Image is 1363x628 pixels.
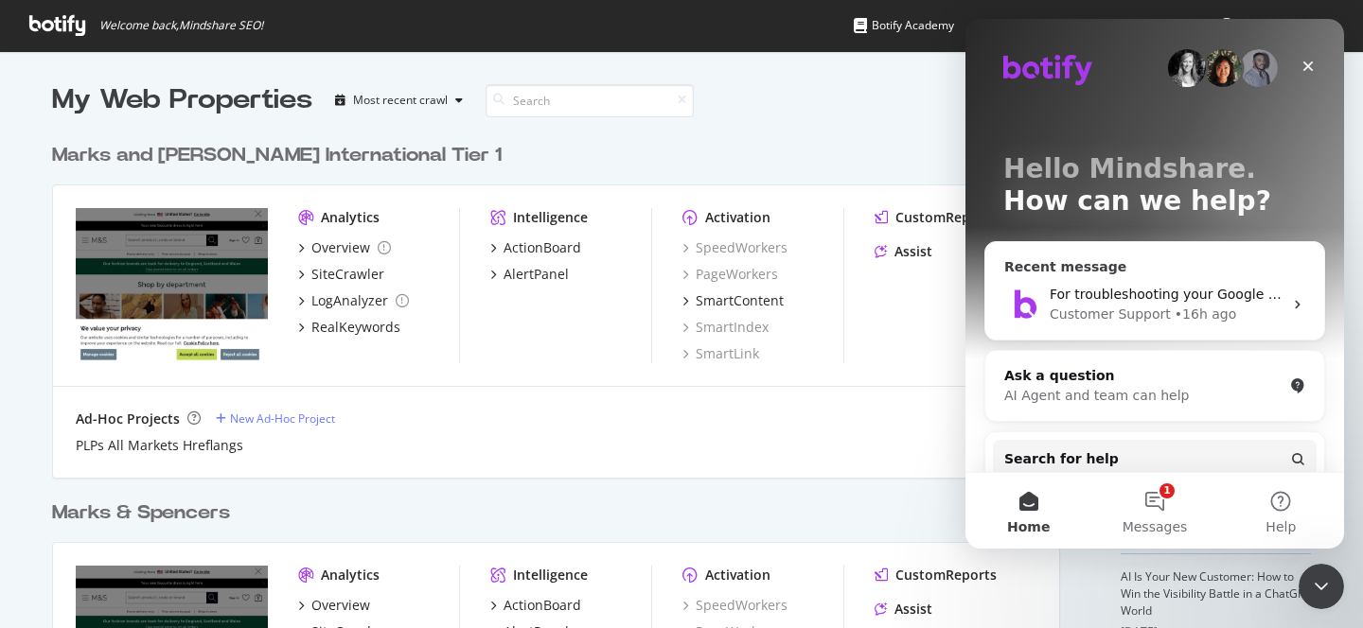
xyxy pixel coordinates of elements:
a: PageWorkers [682,265,778,284]
div: CustomReports [895,566,997,584]
iframe: Intercom live chat [965,19,1344,549]
div: ActionBoard [504,238,581,257]
div: Organizations [1106,16,1204,35]
div: My Web Properties [52,81,312,119]
div: Overview [311,238,370,257]
div: Analytics [321,208,380,227]
a: CustomReports [875,208,997,227]
span: Mindshare SEO [1242,17,1323,33]
div: Activation [705,208,770,227]
a: PLPs All Markets Hreflangs [76,436,243,455]
div: CustomReports [895,208,997,227]
div: New Ad-Hoc Project [230,410,335,427]
a: AlertPanel [490,265,569,284]
div: Analytics [321,566,380,584]
a: CustomReports [875,566,997,584]
a: SmartContent [682,291,784,310]
a: Overview [298,596,370,615]
a: Marks & Spencers [52,499,238,527]
a: New Ad-Hoc Project [216,410,335,427]
a: AI Is Your New Customer: How to Win the Visibility Battle in a ChatGPT World [1121,568,1311,619]
div: Assist [894,600,932,619]
a: SmartIndex [682,318,769,337]
a: SpeedWorkers [682,238,788,257]
input: Search [486,84,694,117]
a: Assist [875,600,932,619]
div: Botify Academy [854,16,954,35]
div: SiteCrawler [311,265,384,284]
a: Overview [298,238,391,257]
a: Marks and [PERSON_NAME] International Tier 1 [52,142,509,169]
button: Mindshare SEO [1204,10,1354,41]
div: Activation [705,566,770,584]
div: Intelligence [513,208,588,227]
div: AlertPanel [504,265,569,284]
div: Intelligence [513,566,588,584]
div: Marks & Spencers [52,499,230,527]
div: ActionBoard [504,596,581,615]
iframe: Intercom live chat [1299,564,1344,609]
a: Assist [875,242,932,261]
a: ActionBoard [490,238,581,257]
a: RealKeywords [298,318,400,337]
a: SiteCrawler [298,265,384,284]
div: Most recent crawl [353,95,448,106]
a: ActionBoard [490,596,581,615]
div: SmartContent [696,291,784,310]
div: Ad-Hoc Projects [76,410,180,428]
button: Most recent crawl [327,85,470,115]
div: LogAnalyzer [311,291,388,310]
span: Welcome back, Mindshare SEO ! [99,18,263,33]
img: www.marksandspencer.com [76,208,268,361]
div: Knowledge Base [975,16,1086,35]
a: SpeedWorkers [682,596,788,615]
div: Marks and [PERSON_NAME] International Tier 1 [52,142,502,169]
div: Assist [894,242,932,261]
a: SmartLink [682,344,759,363]
div: RealKeywords [311,318,400,337]
a: LogAnalyzer [298,291,409,310]
div: Overview [311,596,370,615]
